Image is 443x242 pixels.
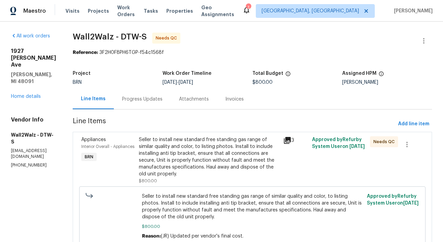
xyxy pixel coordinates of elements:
div: Progress Updates [122,96,163,103]
span: Wall2Walz - DTW-S [73,33,147,41]
span: (JR) Updated per vendor's final cost. [161,234,243,239]
span: Seller to install new standard free standing gas range of similar quality and color, to listing p... [142,193,363,220]
div: Seller to install new standard free standing gas range of similar quality and color, to listing p... [139,136,279,177]
h5: Assigned HPM [342,71,376,76]
h2: 1927 [PERSON_NAME] Ave [11,48,56,68]
b: Reference: [73,50,98,55]
span: Add line item [398,120,429,128]
span: Work Orders [117,4,135,18]
span: BRN [73,80,82,85]
a: All work orders [11,34,50,38]
p: [PHONE_NUMBER] [11,162,56,168]
span: The hpm assigned to this work order. [379,71,384,80]
span: BRN [82,153,96,160]
div: 3F2H0F8PH6TGP-f54c1568f [73,49,432,56]
h5: [PERSON_NAME], MI 48091 [11,71,56,85]
span: Interior Overall - Appliances [81,145,134,149]
div: 3 [283,136,308,145]
div: Line Items [81,95,106,102]
span: [DATE] [403,201,419,206]
h5: Wall2Walz - DTW-S [11,131,56,145]
span: Approved by Refurby System User on [367,194,419,206]
span: Tasks [144,9,158,13]
span: [PERSON_NAME] [391,8,433,14]
span: Geo Assignments [201,4,234,18]
span: Visits [65,8,80,14]
span: Projects [88,8,109,14]
h5: Work Order Timeline [163,71,212,76]
a: Home details [11,94,41,99]
span: [DATE] [179,80,193,85]
span: The total cost of line items that have been proposed by Opendoor. This sum includes line items th... [285,71,291,80]
div: Invoices [225,96,244,103]
span: [GEOGRAPHIC_DATA], [GEOGRAPHIC_DATA] [262,8,359,14]
span: Maestro [23,8,46,14]
span: Appliances [81,137,106,142]
span: $800.00 [139,179,157,183]
h5: Total Budget [252,71,283,76]
p: [EMAIL_ADDRESS][DOMAIN_NAME] [11,148,56,160]
span: Line Items [73,118,395,130]
span: $800.00 [252,80,273,85]
span: Needs QC [156,35,180,42]
button: Add line item [395,118,432,130]
span: Approved by Refurby System User on [312,137,365,149]
span: [DATE] [349,144,365,149]
span: Needs QC [373,138,397,145]
div: 1 [246,4,251,11]
span: $800.00 [142,223,363,230]
span: Properties [166,8,193,14]
h4: Vendor Info [11,116,56,123]
span: Reason: [142,234,161,239]
h5: Project [73,71,91,76]
div: Attachments [179,96,209,103]
span: - [163,80,193,85]
div: [PERSON_NAME] [342,80,432,85]
span: [DATE] [163,80,177,85]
